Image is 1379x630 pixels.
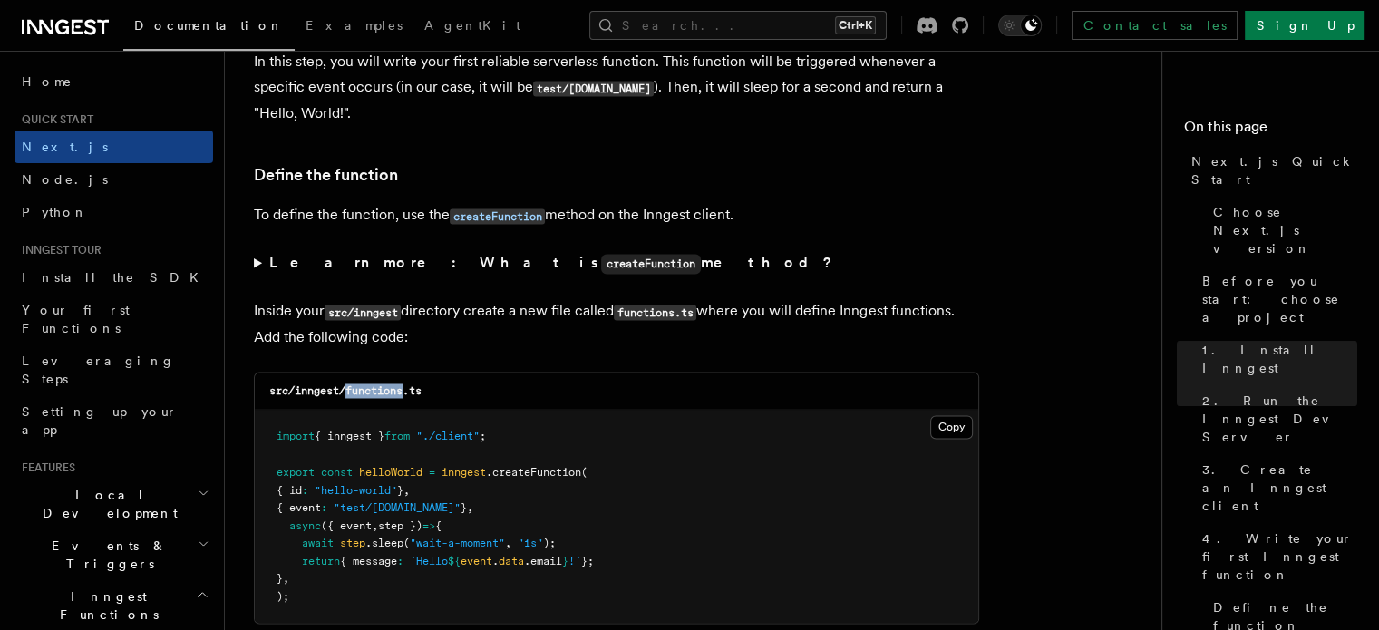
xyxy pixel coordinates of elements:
span: import [277,430,315,442]
span: async [289,519,321,531]
span: Python [22,205,88,219]
span: "1s" [518,536,543,548]
span: ); [277,589,289,602]
span: "hello-world" [315,483,397,496]
a: Examples [295,5,413,49]
span: { id [277,483,302,496]
span: , [372,519,378,531]
span: `Hello [410,554,448,567]
summary: Learn more: What iscreateFunctionmethod? [254,250,979,276]
span: "wait-a-moment" [410,536,505,548]
code: createFunction [450,208,545,224]
a: Home [15,65,213,98]
h4: On this page [1184,116,1357,145]
span: { [435,519,442,531]
span: { inngest } [315,430,384,442]
span: , [283,571,289,584]
a: Next.js Quick Start [1184,145,1357,196]
span: inngest [442,465,486,478]
span: 3. Create an Inngest client [1202,460,1357,515]
a: Sign Up [1245,11,1364,40]
a: Your first Functions [15,294,213,344]
button: Events & Triggers [15,529,213,580]
span: Inngest tour [15,243,102,257]
span: }; [581,554,594,567]
span: . [492,554,499,567]
span: 4. Write your first Inngest function [1202,529,1357,584]
code: src/inngest/functions.ts [269,384,422,397]
span: ${ [448,554,461,567]
span: Features [15,460,75,475]
span: Leveraging Steps [22,354,175,386]
span: ); [543,536,556,548]
button: Toggle dark mode [998,15,1042,36]
button: Local Development [15,479,213,529]
span: } [562,554,568,567]
a: Leveraging Steps [15,344,213,395]
span: , [403,483,410,496]
kbd: Ctrl+K [835,16,876,34]
span: "test/[DOMAIN_NAME]" [334,500,461,513]
span: data [499,554,524,567]
p: In this step, you will write your first reliable serverless function. This function will be trigg... [254,49,979,126]
a: Setting up your app [15,395,213,446]
a: Next.js [15,131,213,163]
span: Quick start [15,112,93,127]
span: return [302,554,340,567]
span: Choose Next.js version [1213,203,1357,257]
a: Python [15,196,213,228]
span: ; [480,430,486,442]
span: Local Development [15,486,198,522]
span: await [302,536,334,548]
span: .createFunction [486,465,581,478]
a: Install the SDK [15,261,213,294]
code: functions.ts [614,305,696,320]
a: Contact sales [1072,11,1238,40]
p: Inside your directory create a new file called where you will define Inngest functions. Add the f... [254,298,979,350]
span: Next.js Quick Start [1191,152,1357,189]
p: To define the function, use the method on the Inngest client. [254,202,979,228]
span: Install the SDK [22,270,209,285]
a: Documentation [123,5,295,51]
span: : [321,500,327,513]
code: test/[DOMAIN_NAME] [533,81,654,96]
span: } [277,571,283,584]
span: from [384,430,410,442]
a: 1. Install Inngest [1195,334,1357,384]
span: Home [22,73,73,91]
span: { message [340,554,397,567]
span: => [422,519,435,531]
code: src/inngest [325,305,401,320]
span: step [340,536,365,548]
span: .sleep [365,536,403,548]
span: !` [568,554,581,567]
a: Before you start: choose a project [1195,265,1357,334]
span: ({ event [321,519,372,531]
span: = [429,465,435,478]
code: createFunction [601,254,701,274]
a: Node.js [15,163,213,196]
span: Node.js [22,172,108,187]
span: { event [277,500,321,513]
span: 1. Install Inngest [1202,341,1357,377]
a: createFunction [450,206,545,223]
a: 3. Create an Inngest client [1195,453,1357,522]
span: Documentation [134,18,284,33]
span: ( [403,536,410,548]
span: Events & Triggers [15,537,198,573]
span: .email [524,554,562,567]
button: Search...Ctrl+K [589,11,887,40]
span: Inngest Functions [15,587,196,624]
a: Define the function [254,162,398,188]
span: Examples [306,18,403,33]
span: : [302,483,308,496]
span: helloWorld [359,465,422,478]
span: export [277,465,315,478]
span: 2. Run the Inngest Dev Server [1202,392,1357,446]
span: "./client" [416,430,480,442]
a: 2. Run the Inngest Dev Server [1195,384,1357,453]
span: , [505,536,511,548]
a: AgentKit [413,5,531,49]
span: , [467,500,473,513]
span: Setting up your app [22,404,178,437]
